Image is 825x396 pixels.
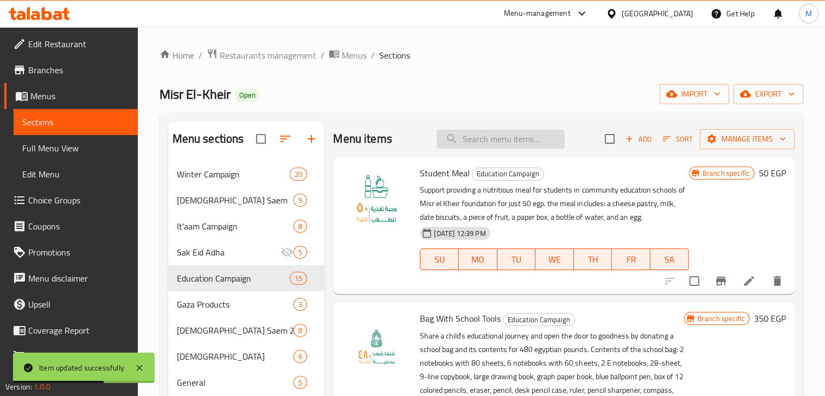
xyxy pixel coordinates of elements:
[342,49,367,62] span: Menus
[293,220,307,233] div: items
[28,220,129,233] span: Coupons
[28,272,129,285] span: Menu disclaimer
[4,187,138,213] a: Choice Groups
[504,7,571,20] div: Menu-management
[294,247,306,258] span: 5
[207,48,316,62] a: Restaurants management
[290,169,306,180] span: 20
[700,129,795,149] button: Manage items
[294,325,306,336] span: 8
[4,239,138,265] a: Promotions
[177,298,294,311] span: Gaza Products
[294,299,306,310] span: 3
[578,252,608,267] span: TH
[177,168,290,181] span: Winter Campaign
[420,248,459,270] button: SU
[333,131,392,147] h2: Menu items
[622,8,693,20] div: [GEOGRAPHIC_DATA]
[660,131,695,148] button: Sort
[4,317,138,343] a: Coverage Report
[598,127,621,150] span: Select section
[28,246,129,259] span: Promotions
[420,310,501,327] span: Bag With School Tools
[177,194,294,207] div: Iftar Saem
[420,183,688,224] p: Support providing a nutritious meal for students in community education schools of Misr el Kheir ...
[28,37,129,50] span: Edit Restaurant
[425,252,455,267] span: SU
[177,246,281,259] div: Sak Eid Adha
[177,272,290,285] span: Education Campaign
[321,49,324,62] li: /
[420,165,470,181] span: Student Meal
[294,221,306,232] span: 8
[177,324,294,337] div: Iftar Saem 2
[294,352,306,362] span: 6
[177,376,294,389] span: General
[472,168,543,180] span: Education Campaign
[535,248,574,270] button: WE
[294,378,306,388] span: 5
[612,248,650,270] button: FR
[168,239,325,265] div: Sak Eid Adha5
[177,220,294,233] span: It'aam Campaign
[159,82,231,106] span: Misr El-Kheir
[293,350,307,363] div: items
[463,252,493,267] span: MO
[497,248,536,270] button: TU
[342,165,411,235] img: Student Meal
[177,324,294,337] span: [DEMOGRAPHIC_DATA] Saem 2
[235,89,260,102] div: Open
[503,313,575,326] div: Education Campaign
[22,116,129,129] span: Sections
[168,369,325,395] div: General5
[621,131,656,148] span: Add item
[28,63,129,76] span: Branches
[39,362,124,374] div: Item updated successfully
[4,57,138,83] a: Branches
[22,142,129,155] span: Full Menu View
[14,161,138,187] a: Edit Menu
[293,298,307,311] div: items
[168,343,325,369] div: [DEMOGRAPHIC_DATA]6
[177,350,294,363] span: [DEMOGRAPHIC_DATA]
[293,376,307,389] div: items
[764,268,790,294] button: delete
[621,131,656,148] button: Add
[4,291,138,317] a: Upsell
[503,314,574,326] span: Education Campaign
[668,87,720,101] span: import
[742,87,795,101] span: export
[4,265,138,291] a: Menu disclaimer
[5,380,32,394] span: Version:
[371,49,375,62] li: /
[329,48,367,62] a: Menus
[28,324,129,337] span: Coverage Report
[199,49,202,62] li: /
[743,274,756,288] a: Edit menu item
[177,350,294,363] div: Iftar
[693,314,749,324] span: Branch specific
[472,168,544,181] div: Education Campaign
[272,126,298,152] span: Sort sections
[177,194,294,207] span: [DEMOGRAPHIC_DATA] Saem
[708,268,734,294] button: Branch-specific-item
[805,8,812,20] span: M
[502,252,532,267] span: TU
[290,168,307,181] div: items
[293,246,307,259] div: items
[4,83,138,109] a: Menus
[708,132,786,146] span: Manage items
[624,133,653,145] span: Add
[4,31,138,57] a: Edit Restaurant
[168,265,325,291] div: Education Campaign15
[14,109,138,135] a: Sections
[663,133,693,145] span: Sort
[159,49,194,62] a: Home
[293,324,307,337] div: items
[159,48,803,62] nav: breadcrumb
